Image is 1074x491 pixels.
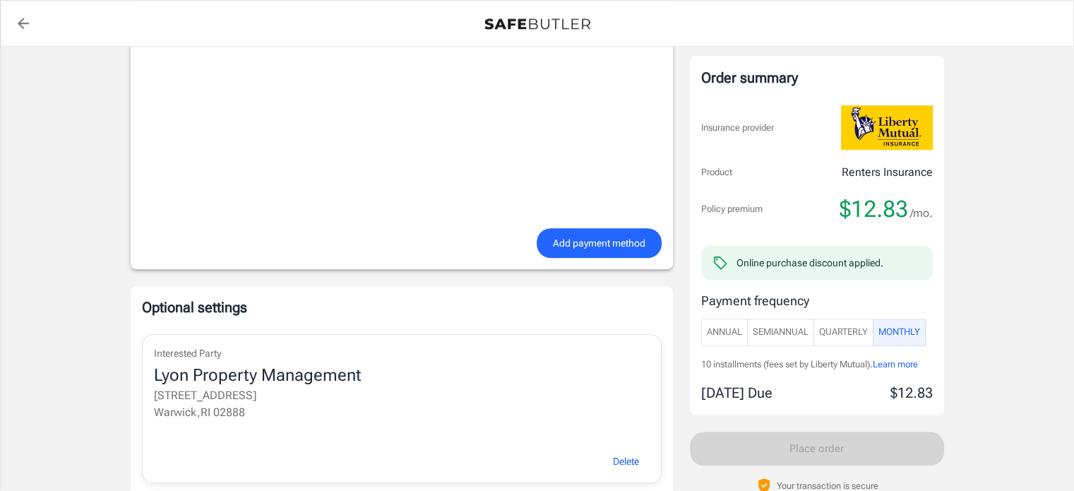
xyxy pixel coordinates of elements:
[873,319,926,346] button: Monthly
[154,365,650,387] div: Lyon Property Management
[701,319,748,346] button: Annual
[841,105,933,150] img: Liberty Mutual
[154,404,650,421] p: Warwick , RI 02888
[910,203,933,223] span: /mo.
[701,121,774,135] p: Insurance provider
[873,359,918,369] span: Learn more
[142,297,662,317] p: Optional settings
[9,9,37,37] a: back to quotes
[840,195,908,223] span: $12.83
[819,324,868,341] span: Quarterly
[484,18,590,30] img: Back to quotes
[154,346,650,361] p: Interested Party
[701,359,873,369] span: 10 installments (fees set by Liberty Mutual).
[701,382,772,403] p: [DATE] Due
[890,382,933,403] p: $12.83
[707,324,742,341] span: Annual
[154,387,650,404] p: [STREET_ADDRESS]
[736,256,883,270] div: Online purchase discount applied.
[701,165,732,179] p: Product
[813,319,873,346] button: Quarterly
[753,324,809,341] span: SemiAnnual
[701,202,763,216] p: Policy premium
[597,446,655,477] button: Delete
[613,453,639,471] span: Delete
[747,319,814,346] button: SemiAnnual
[842,164,933,181] p: Renters Insurance
[878,324,920,341] span: Monthly
[537,228,662,259] button: Add payment method
[701,67,933,88] div: Order summary
[553,235,645,252] span: Add payment method
[701,291,933,310] p: Payment frequency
